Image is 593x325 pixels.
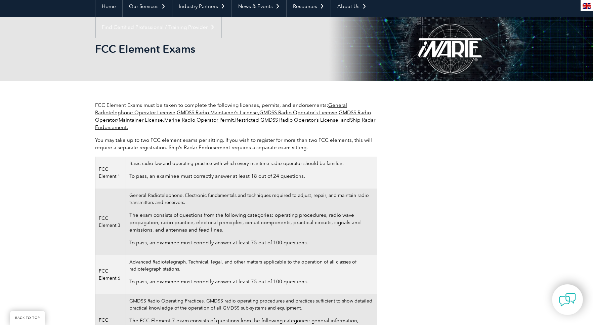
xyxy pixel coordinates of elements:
a: Ship Radar Endorsement. [95,117,375,130]
a: Find Certified Professional / Training Provider [95,17,221,38]
h2: FCC Element Exams [95,44,377,54]
a: GMDSS Radio Maintainer’s License [177,110,258,116]
td: FCC Element 1 [95,157,126,189]
td: FCC Element 3 [95,189,126,255]
p: FCC Element Exams must be taken to complete the following licenses, permits, and endorsements: , ... [95,101,377,131]
p: To pass, an examinee must correctly answer at least 75 out of 100 questions. [129,278,373,285]
img: en [583,3,591,9]
td: FCC Element 6 [95,255,126,294]
td: Basic radio law and operating practice with which every maritime radio operator should be familiar. [126,157,377,189]
a: Restricted GMDSS Radio Operator’s License [235,117,338,123]
p: To pass, an examinee must correctly answer at least 75 out of 100 questions. [129,239,373,246]
a: GMDSS Radio Operator’s License [259,110,337,116]
p: You may take up to two FCC element exams per sitting. If you wish to register for more than two F... [95,136,377,151]
td: Advanced Radiotelegraph. Technical, legal, and other matters applicable to the operation of all c... [126,255,377,294]
img: contact-chat.png [559,291,576,308]
p: The exam consists of questions from the following categories: operating procedures, radio wave pr... [129,211,373,234]
a: Marine Radio Operator Permit [164,117,234,123]
td: General Radiotelephone. Electronic fundamentals and techniques required to adjust, repair, and ma... [126,189,377,255]
a: BACK TO TOP [10,311,45,325]
p: To pass, an examinee must correctly answer at least 18 out of 24 questions. [129,172,373,180]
